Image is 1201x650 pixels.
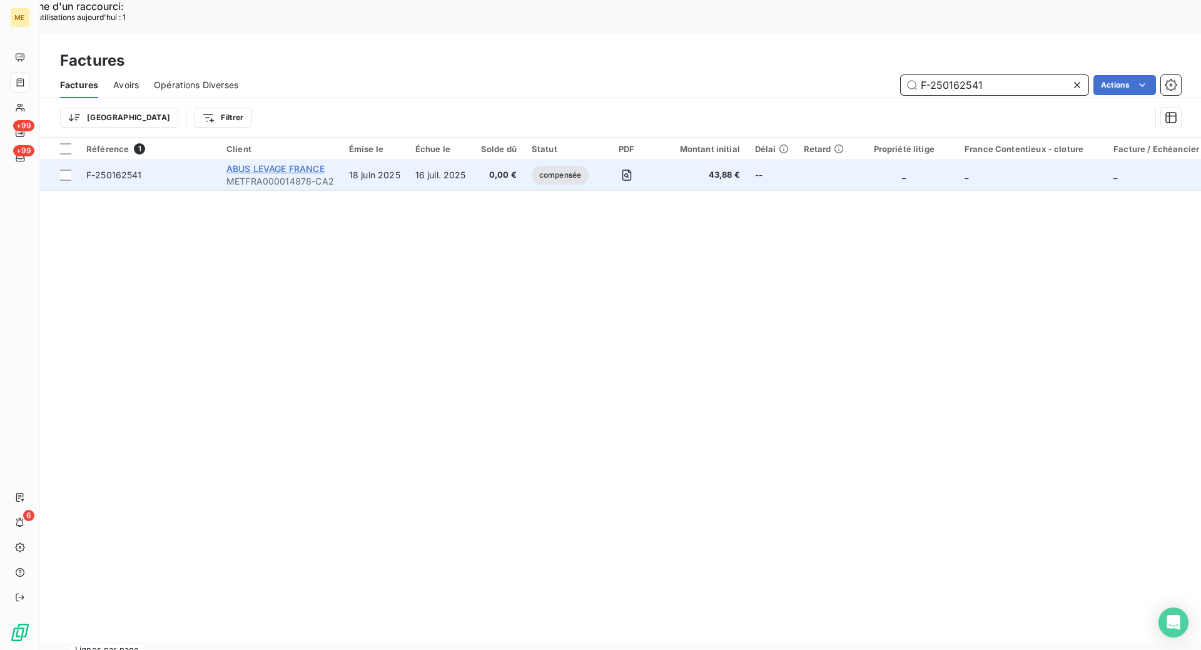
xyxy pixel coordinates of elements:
[23,510,34,521] span: 6
[665,144,740,154] div: Montant initial
[60,79,98,91] span: Factures
[901,75,1088,95] input: Rechercher
[481,169,517,181] span: 0,00 €
[342,160,408,190] td: 18 juin 2025
[1158,607,1188,637] div: Open Intercom Messenger
[349,144,400,154] div: Émise le
[60,49,124,72] h3: Factures
[226,175,334,188] span: METFRA000014878-CA2
[113,79,139,91] span: Avoirs
[134,143,145,155] span: 1
[1113,170,1117,180] span: _
[415,144,466,154] div: Échue le
[747,160,796,190] td: --
[965,144,1098,154] div: France Contentieux - cloture
[226,163,325,174] span: ABUS LEVAGE FRANCE
[13,120,34,131] span: +99
[859,144,950,154] div: Propriété litige
[481,144,517,154] div: Solde dû
[902,170,906,180] span: _
[755,144,789,154] div: Délai
[604,144,649,154] div: PDF
[532,166,589,185] span: compensée
[965,170,968,180] span: _
[532,144,589,154] div: Statut
[86,144,129,154] span: Référence
[10,622,30,642] img: Logo LeanPay
[665,169,740,181] span: 43,88 €
[804,144,844,154] div: Retard
[154,79,238,91] span: Opérations Diverses
[86,170,142,180] span: F-250162541
[13,145,34,156] span: +99
[194,108,251,128] button: Filtrer
[60,108,178,128] button: [GEOGRAPHIC_DATA]
[1093,75,1156,95] button: Actions
[226,144,334,154] div: Client
[408,160,474,190] td: 16 juil. 2025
